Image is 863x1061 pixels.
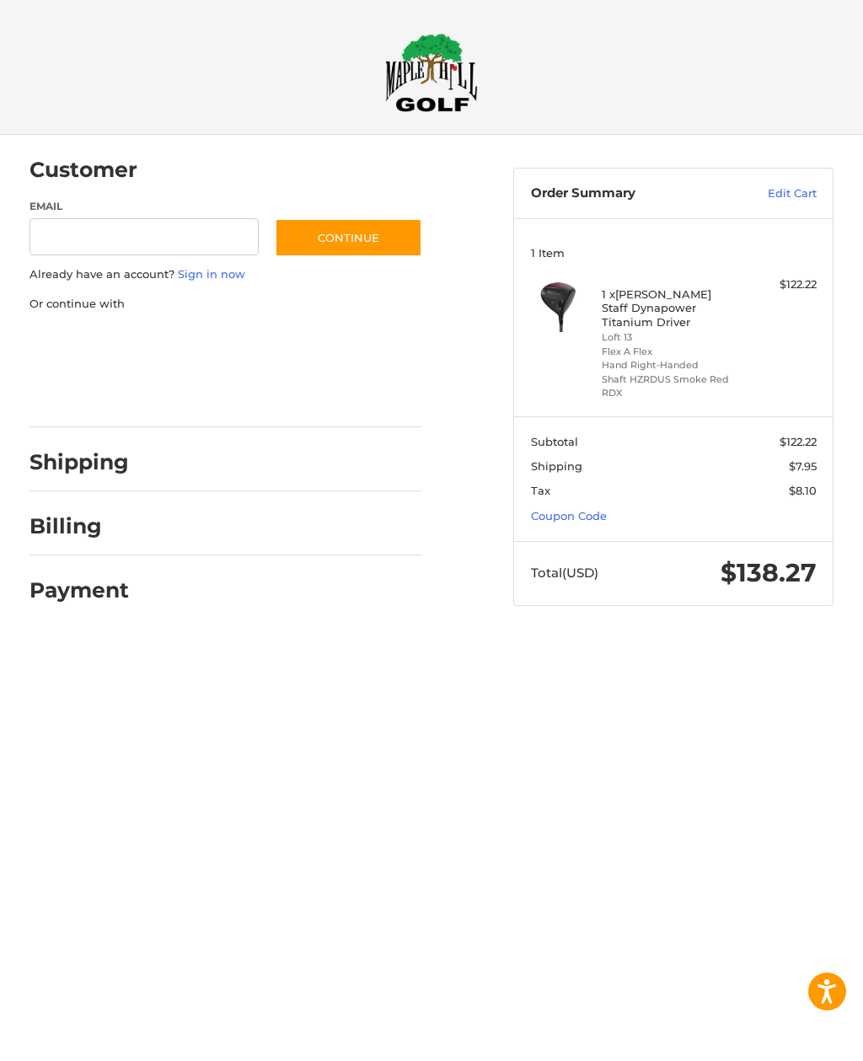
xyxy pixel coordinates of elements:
h3: 1 Item [531,246,817,260]
li: Hand Right-Handed [602,358,741,372]
h2: Payment [29,577,129,603]
span: $7.95 [789,459,817,473]
a: Sign in now [178,267,245,281]
span: Shipping [531,459,582,473]
img: Maple Hill Golf [385,33,478,112]
span: Subtotal [531,435,578,448]
span: Total (USD) [531,565,598,581]
h2: Billing [29,513,128,539]
div: $122.22 [745,276,817,293]
h2: Customer [29,157,137,183]
span: $8.10 [789,484,817,497]
span: Tax [531,484,550,497]
iframe: PayPal-venmo [24,380,150,410]
p: Or continue with [29,296,423,313]
li: Flex A Flex [602,345,741,359]
a: Coupon Code [531,509,607,522]
a: Edit Cart [726,185,817,202]
h3: Order Summary [531,185,726,202]
iframe: PayPal-paypal [24,329,150,359]
li: Loft 13 [602,330,741,345]
span: $122.22 [780,435,817,448]
h2: Shipping [29,449,129,475]
label: Email [29,199,259,214]
span: $138.27 [721,557,817,588]
p: Already have an account? [29,266,423,283]
iframe: PayPal-paylater [167,329,293,359]
button: Continue [275,218,422,257]
li: Shaft HZRDUS Smoke Red RDX [602,372,741,400]
h4: 1 x [PERSON_NAME] Staff Dynapower Titanium Driver [602,287,741,329]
